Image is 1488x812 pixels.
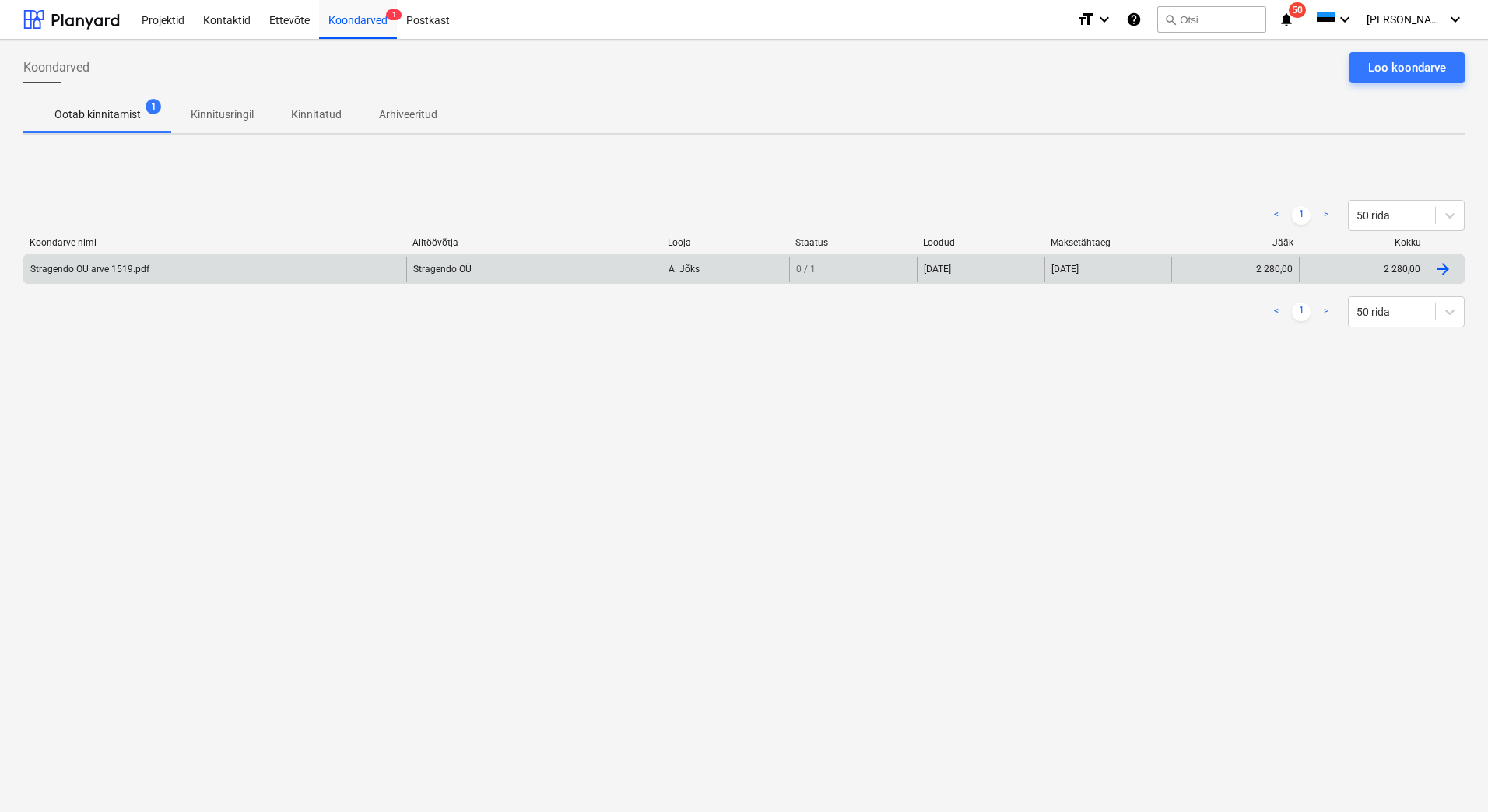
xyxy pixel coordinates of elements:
p: Kinnitusringil [191,107,254,123]
div: Stragendo OU arve 1519.pdf [30,264,149,275]
div: Maksetähtaeg [1051,237,1166,248]
i: Abikeskus [1126,10,1142,29]
i: keyboard_arrow_down [1335,10,1354,29]
div: [DATE] [924,264,951,275]
div: 2 280,00 [1256,264,1293,275]
div: Koondarve nimi [30,237,400,248]
div: [DATE] [1044,257,1172,282]
a: Next page [1317,206,1335,225]
iframe: Chat Widget [1410,737,1488,812]
p: Ootab kinnitamist [54,107,141,123]
button: Loo koondarve [1349,52,1465,83]
a: Previous page [1267,303,1286,321]
i: keyboard_arrow_down [1095,10,1114,29]
span: [PERSON_NAME] [1367,13,1444,26]
div: Jääk [1178,237,1293,248]
div: Looja [668,237,783,248]
a: Previous page [1267,206,1286,225]
span: 0 / 1 [796,264,816,275]
button: Otsi [1157,6,1266,33]
a: Page 1 is your current page [1292,206,1311,225]
div: Alltöövõtja [412,237,655,248]
span: 1 [386,9,402,20]
div: Loo koondarve [1368,58,1446,78]
div: Staatus [795,237,911,248]
span: 1 [146,99,161,114]
span: 50 [1289,2,1306,18]
i: format_size [1076,10,1095,29]
div: Loodud [923,237,1038,248]
a: Next page [1317,303,1335,321]
p: Kinnitatud [291,107,342,123]
i: keyboard_arrow_down [1446,10,1465,29]
i: notifications [1279,10,1294,29]
div: Kokku [1306,237,1421,248]
p: Arhiveeritud [379,107,437,123]
div: 2 280,00 [1384,264,1420,275]
span: search [1164,13,1177,26]
a: Page 1 is your current page [1292,303,1311,321]
div: A. Jõks [662,257,789,282]
span: Koondarved [23,58,89,77]
div: Stragendo OÜ [406,257,662,282]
